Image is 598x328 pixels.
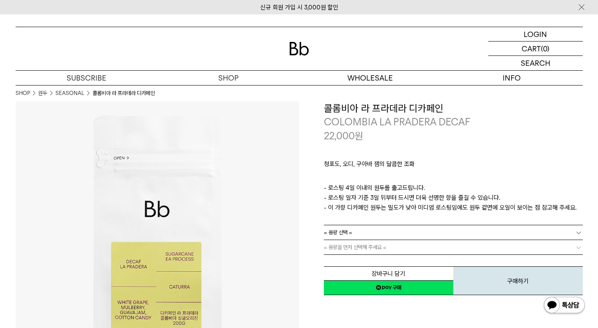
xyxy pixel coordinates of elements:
p: - 로스팅 4일 이내의 원두를 출고드립니다. - 로스팅 일자 기준 3일 뒤부터 드시면 더욱 선명한 향을 즐길 수 있습니다. - 이 가향 디카페인 원두는 밀도가 낮아 미디엄 로... [324,183,583,213]
button: 장바구니 담기 [324,266,453,281]
p: ㅤ [324,173,583,183]
img: 카카오톡 채널 1:1 채팅 버튼 [543,296,586,316]
span: = 용량 선택 = [324,225,352,240]
a: SHOP [157,71,299,85]
a: 신규 회원 가입 시 3,000원 할인 [260,4,338,11]
h3: 콜롬비아 라 프라데라 디카페인 [324,102,583,115]
a: 새창 [324,280,453,295]
p: 청포도, 오디, 구아바 잼의 달콤한 조화 [324,159,583,173]
p: 22,000 [324,129,363,143]
p: COLOMBIA LA PRADERA DECAF [324,115,583,129]
a: SHOP [16,89,30,97]
p: LOGIN [524,27,547,41]
a: SEASONAL [55,89,84,97]
span: = 용량을 먼저 선택해 주세요 = [324,240,386,254]
span: 원 [355,130,363,142]
p: CART [522,42,541,55]
a: 원두 [38,89,47,97]
a: SUBSCRIBE [16,71,157,85]
p: SEARCH [521,56,550,70]
p: WHOLESALE [299,71,441,85]
p: INFO [441,71,583,85]
img: 로고 [289,42,309,55]
button: 구매하기 [453,266,583,295]
a: LOGIN [488,27,583,42]
li: 콜롬비아 라 프라데라 디카페인 [92,89,155,97]
a: CART (0) [488,42,583,56]
p: (0) [541,42,550,55]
